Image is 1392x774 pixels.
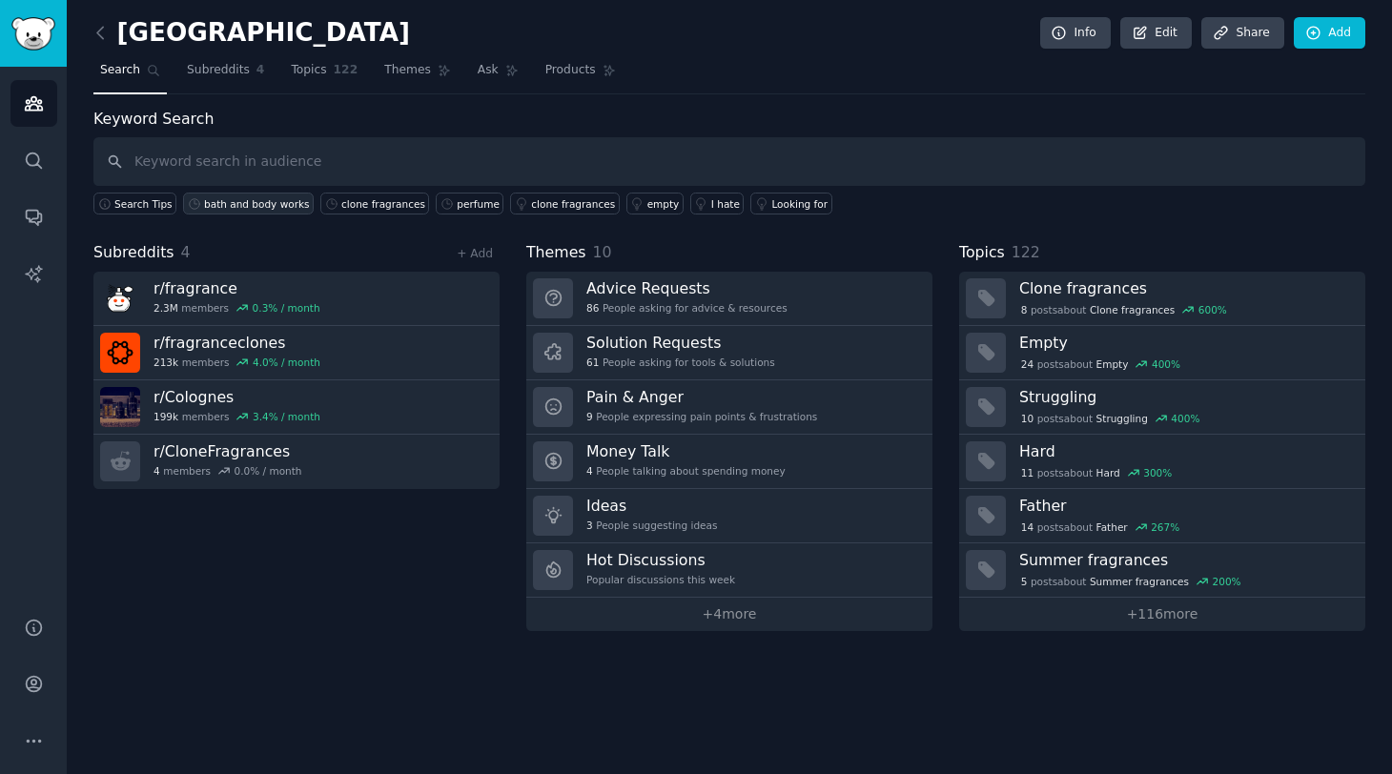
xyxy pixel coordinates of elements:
h3: Struggling [1019,387,1352,407]
div: empty [647,197,680,211]
div: 3.4 % / month [253,410,320,423]
a: Topics122 [284,55,364,94]
div: perfume [457,197,499,211]
a: Money Talk4People talking about spending money [526,435,932,489]
a: r/fragrance2.3Mmembers0.3% / month [93,272,500,326]
a: Add [1294,17,1365,50]
div: 600 % [1198,303,1227,316]
div: members [154,464,302,478]
span: 86 [586,301,599,315]
img: fragranceclones [100,333,140,373]
span: Themes [384,62,431,79]
span: 4 [586,464,593,478]
div: members [154,356,320,369]
span: 199k [154,410,178,423]
h3: r/ CloneFragrances [154,441,302,461]
span: Summer fragrances [1090,575,1189,588]
div: bath and body works [204,197,310,211]
span: Topics [291,62,326,79]
div: post s about [1019,519,1181,536]
div: post s about [1019,301,1229,318]
img: fragrance [100,278,140,318]
h3: Solution Requests [586,333,775,353]
span: 4 [181,243,191,261]
span: 122 [1012,243,1040,261]
img: GummySearch logo [11,17,55,51]
div: Popular discussions this week [586,573,735,586]
div: post s about [1019,464,1174,481]
div: Looking for [771,197,828,211]
div: members [154,410,320,423]
a: Ask [471,55,525,94]
a: clone fragrances [510,193,619,214]
span: Topics [959,241,1005,265]
a: Summer fragrances5postsaboutSummer fragrances200% [959,543,1365,598]
a: Themes [378,55,458,94]
a: perfume [436,193,503,214]
div: post s about [1019,573,1242,590]
a: Products [539,55,623,94]
h3: Money Talk [586,441,786,461]
span: Themes [526,241,586,265]
div: People suggesting ideas [586,519,717,532]
div: clone fragrances [341,197,425,211]
span: Clone fragrances [1090,303,1175,316]
h3: r/ Colognes [154,387,320,407]
span: Father [1096,520,1128,534]
a: Edit [1120,17,1192,50]
div: 0.0 % / month [235,464,302,478]
a: Looking for [750,193,831,214]
h3: Pain & Anger [586,387,817,407]
a: r/Colognes199kmembers3.4% / month [93,380,500,435]
span: Empty [1096,357,1129,371]
span: Hard [1096,466,1120,479]
a: Father14postsaboutFather267% [959,489,1365,543]
h3: r/ fragrance [154,278,320,298]
a: +116more [959,598,1365,631]
div: clone fragrances [531,197,615,211]
a: Search [93,55,167,94]
a: empty [626,193,684,214]
div: I hate [711,197,740,211]
a: Advice Requests86People asking for advice & resources [526,272,932,326]
a: +4more [526,598,932,631]
h3: Father [1019,496,1352,516]
div: People asking for advice & resources [586,301,788,315]
div: 0.3 % / month [253,301,320,315]
h3: Hot Discussions [586,550,735,570]
a: I hate [690,193,745,214]
span: Search Tips [114,197,173,211]
span: 4 [154,464,160,478]
a: Ideas3People suggesting ideas [526,489,932,543]
a: r/CloneFragrances4members0.0% / month [93,435,500,489]
div: post s about [1019,410,1201,427]
h3: Advice Requests [586,278,788,298]
a: Share [1201,17,1283,50]
span: 3 [586,519,593,532]
span: 61 [586,356,599,369]
a: Solution Requests61People asking for tools & solutions [526,326,932,380]
label: Keyword Search [93,110,214,128]
div: 400 % [1152,357,1180,371]
a: Clone fragrances8postsaboutClone fragrances600% [959,272,1365,326]
span: 24 [1021,357,1034,371]
a: bath and body works [183,193,314,214]
button: Search Tips [93,193,176,214]
h3: Clone fragrances [1019,278,1352,298]
a: r/fragranceclones213kmembers4.0% / month [93,326,500,380]
div: People asking for tools & solutions [586,356,775,369]
span: 10 [593,243,612,261]
div: 200 % [1213,575,1241,588]
div: People talking about spending money [586,464,786,478]
span: Products [545,62,596,79]
a: Info [1040,17,1111,50]
div: 400 % [1171,412,1199,425]
span: 122 [334,62,358,79]
span: 5 [1021,575,1028,588]
h3: Empty [1019,333,1352,353]
a: Hot DiscussionsPopular discussions this week [526,543,932,598]
div: post s about [1019,356,1182,373]
div: 267 % [1151,520,1179,534]
a: Empty24postsaboutEmpty400% [959,326,1365,380]
a: Hard11postsaboutHard300% [959,435,1365,489]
